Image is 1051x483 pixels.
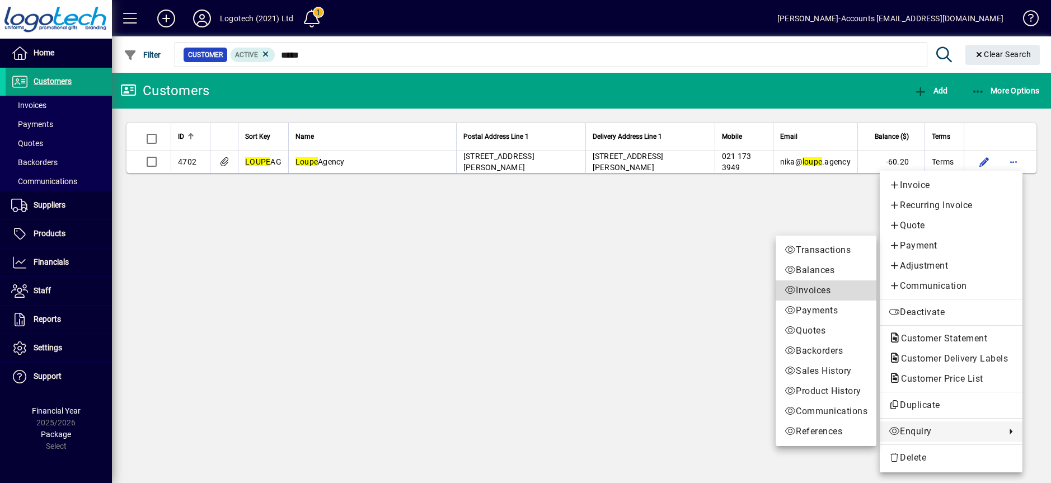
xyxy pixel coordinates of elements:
span: Recurring Invoice [889,199,1014,212]
span: References [785,425,867,438]
span: Sales History [785,364,867,378]
span: Invoices [785,284,867,297]
span: Adjustment [889,259,1014,273]
span: Balances [785,264,867,277]
span: Deactivate [889,306,1014,319]
span: Backorders [785,344,867,358]
span: Transactions [785,243,867,257]
span: Payments [785,304,867,317]
span: Duplicate [889,398,1014,412]
span: Quotes [785,324,867,337]
span: Payment [889,239,1014,252]
span: Enquiry [889,425,1000,438]
span: Communication [889,279,1014,293]
span: Invoice [889,179,1014,192]
span: Customer Statement [889,333,993,344]
span: Quote [889,219,1014,232]
span: Customer Price List [889,373,989,384]
span: Product History [785,384,867,398]
span: Customer Delivery Labels [889,353,1014,364]
button: Deactivate customer [880,302,1022,322]
span: Communications [785,405,867,418]
span: Delete [889,451,1014,465]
